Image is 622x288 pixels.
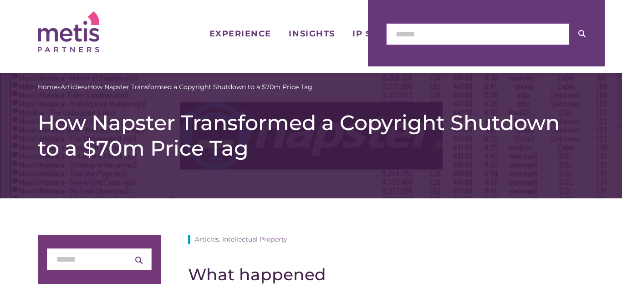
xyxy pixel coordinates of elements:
h1: How Napster Transformed a Copyright Shutdown to a $70m Price Tag [38,110,584,161]
a: Home [38,82,57,92]
span: Experience [209,30,271,38]
div: Articles, Intellectual Property [188,235,584,244]
span: Insights [289,30,335,38]
span: How Napster Transformed a Copyright Shutdown to a $70m Price Tag [88,82,312,92]
span: » » [38,82,312,92]
img: Metis Partners [38,11,99,52]
h2: What happened [188,265,584,284]
a: Articles [61,82,85,92]
span: IP Sales [352,30,396,38]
